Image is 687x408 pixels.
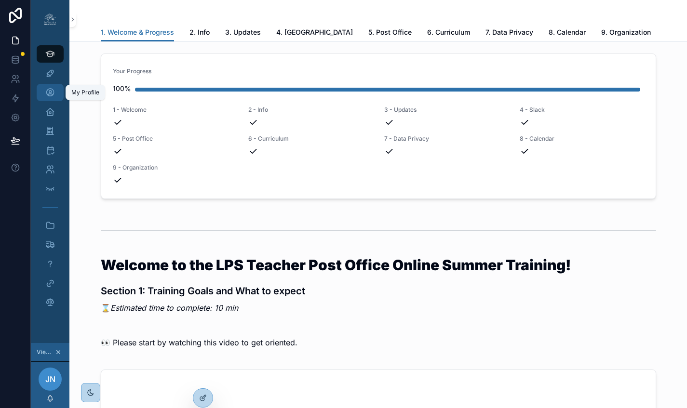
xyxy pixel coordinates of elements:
a: 7. Data Privacy [485,24,533,43]
span: 3. Updates [225,27,261,37]
h1: Welcome to the LPS Teacher Post Office Online Summer Training! [101,258,656,272]
span: 7 - Data Privacy [384,135,509,143]
a: 2. Info [189,24,210,43]
span: 4 - Slack [520,106,644,114]
p: ⌛ [101,302,656,314]
div: scrollable content [31,39,69,324]
span: Your Progress [113,67,644,75]
span: 1. Welcome & Progress [101,27,174,37]
span: 7. Data Privacy [485,27,533,37]
span: 3 - Updates [384,106,509,114]
span: 9 - Organization [113,164,237,171]
span: JN [45,373,55,385]
a: 1. Welcome & Progress [101,24,174,42]
div: 100% [113,79,131,98]
h3: Section 1: Training Goals and What to expect [101,284,656,298]
span: 9. Organization [601,27,651,37]
span: Viewing as [PERSON_NAME] [37,348,53,356]
a: 6. Curriculum [427,24,470,43]
span: 8 - Calendar [520,135,644,143]
a: 5. Post Office [368,24,412,43]
p: 👀 Please start by watching this video to get oriented. [101,337,656,348]
span: 4. [GEOGRAPHIC_DATA] [276,27,353,37]
span: 5 - Post Office [113,135,237,143]
span: 5. Post Office [368,27,412,37]
a: 3. Updates [225,24,261,43]
a: 4. [GEOGRAPHIC_DATA] [276,24,353,43]
a: 9. Organization [601,24,651,43]
span: 6. Curriculum [427,27,470,37]
span: 2 - Info [248,106,373,114]
em: Estimated time to complete: 10 min [110,303,238,313]
span: 6 - Curriculum [248,135,373,143]
img: App logo [42,12,58,27]
span: 8. Calendar [549,27,586,37]
div: My Profile [71,89,99,96]
span: 1 - Welcome [113,106,237,114]
a: 8. Calendar [549,24,586,43]
span: 2. Info [189,27,210,37]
